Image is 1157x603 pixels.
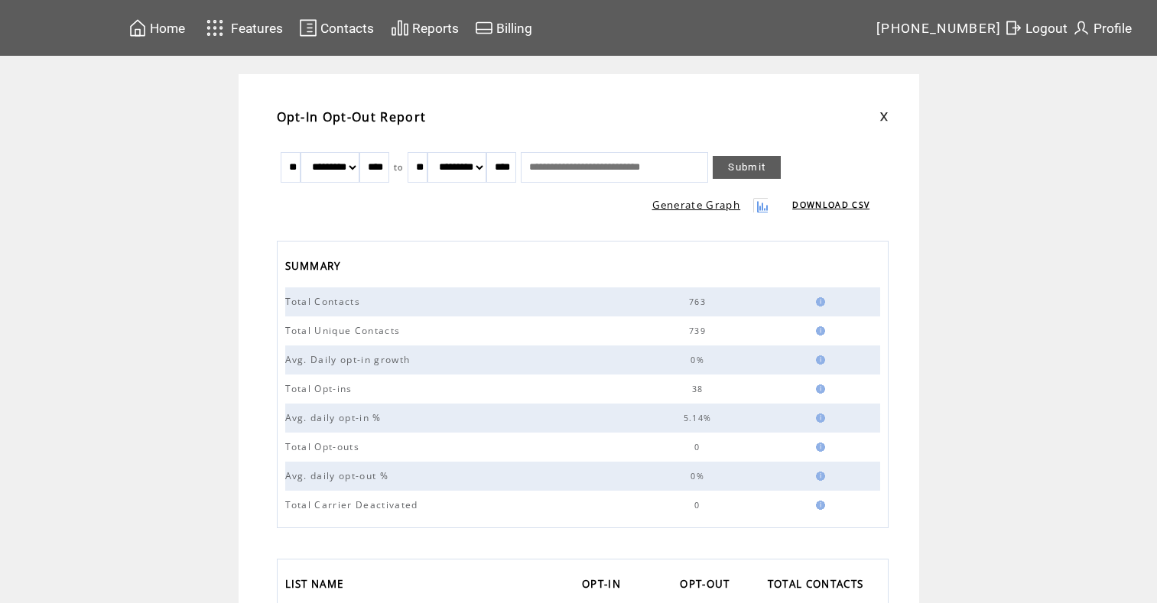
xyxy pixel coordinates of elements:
img: home.svg [128,18,147,37]
a: Submit [713,156,781,179]
img: help.gif [811,501,825,510]
span: Logout [1025,21,1068,36]
span: 5.14% [684,413,716,423]
a: Billing [473,16,535,40]
img: chart.svg [391,18,409,37]
span: OPT-OUT [680,573,733,598]
span: Total Opt-outs [285,440,364,453]
img: profile.svg [1072,18,1090,37]
span: to [394,162,404,173]
span: Reports [412,21,459,36]
span: [PHONE_NUMBER] [876,21,1002,36]
span: Total Contacts [285,295,365,308]
span: 38 [692,384,707,394]
span: 0% [691,471,708,481]
img: help.gif [811,355,825,365]
img: creidtcard.svg [475,18,493,37]
a: Reports [388,16,461,40]
span: Total Carrier Deactivated [285,498,422,511]
img: exit.svg [1004,18,1022,37]
a: LIST NAME [285,573,352,598]
span: Home [150,21,185,36]
a: OPT-IN [582,573,629,598]
span: TOTAL CONTACTS [768,573,868,598]
span: 0 [694,442,704,452]
img: help.gif [811,413,825,423]
span: Profile [1094,21,1132,36]
span: 763 [689,297,710,307]
a: TOTAL CONTACTS [768,573,872,598]
span: Avg. daily opt-in % [285,411,385,424]
a: Logout [1002,16,1070,40]
img: help.gif [811,297,825,306]
span: OPT-IN [582,573,625,598]
img: features.svg [202,15,229,41]
span: Total Unique Contacts [285,324,405,337]
span: Total Opt-ins [285,382,356,395]
a: OPT-OUT [680,573,737,598]
img: contacts.svg [299,18,317,37]
span: Opt-In Opt-Out Report [277,109,427,125]
span: Avg. daily opt-out % [285,469,393,482]
a: DOWNLOAD CSV [792,199,869,210]
a: Generate Graph [652,198,741,212]
span: 739 [689,326,710,336]
span: LIST NAME [285,573,348,598]
span: 0 [694,500,704,511]
span: Features [231,21,283,36]
span: SUMMARY [285,255,345,280]
a: Home [126,16,187,40]
span: Contacts [320,21,374,36]
img: help.gif [811,384,825,394]
span: 0% [691,355,708,365]
span: Billing [496,21,532,36]
span: Avg. Daily opt-in growth [285,353,414,366]
img: help.gif [811,443,825,452]
img: help.gif [811,326,825,336]
img: help.gif [811,472,825,481]
a: Profile [1070,16,1134,40]
a: Contacts [297,16,376,40]
a: Features [200,13,286,43]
